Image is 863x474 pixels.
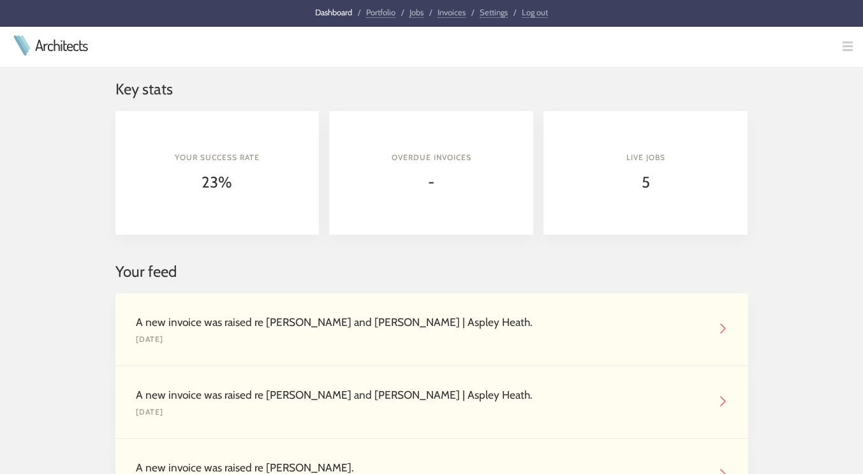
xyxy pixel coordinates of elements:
div: [DATE] [136,406,707,418]
a: Architects [35,38,87,53]
span: 5 [642,173,650,191]
a: Log out [522,7,548,18]
div: [DATE] [136,334,707,345]
div: A new invoice was raised re [PERSON_NAME] and [PERSON_NAME] | Aspley Heath. [136,387,707,403]
h4: Live jobs [564,152,727,163]
span: / [513,7,516,17]
span: / [401,7,404,17]
h4: Your success rate [136,152,299,163]
div: A new invoice was raised re [PERSON_NAME] and [PERSON_NAME] | Aspley Heath. [136,314,707,330]
a: Portfolio [366,7,395,18]
span: / [471,7,474,17]
h2: Your feed [115,260,748,283]
a: Jobs [409,7,424,18]
img: Architects [10,35,33,56]
a: Dashboard [315,7,352,17]
a: Invoices [438,7,466,18]
span: 23% [202,173,232,191]
span: / [358,7,360,17]
span: / [429,7,432,17]
h2: Key stats [115,78,748,101]
h4: Overdue invoices [350,152,513,163]
a: Settings [480,7,508,18]
span: - [428,173,434,191]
